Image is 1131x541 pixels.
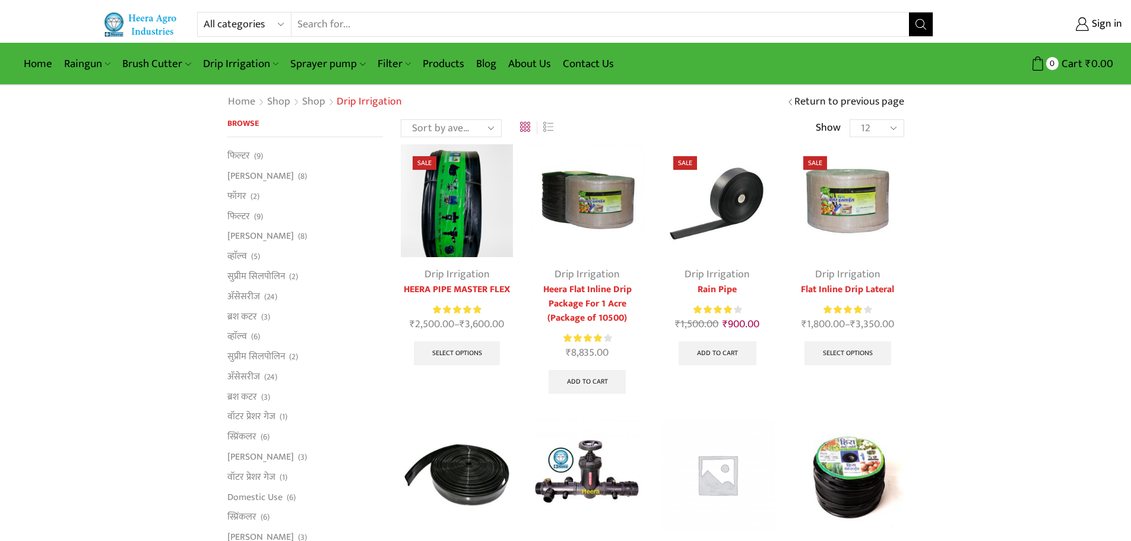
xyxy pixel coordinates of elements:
[549,370,626,394] a: Add to cart: “Heera Flat Inline Drip Package For 1 Acre (Package of 10500)”
[566,344,609,362] bdi: 8,835.00
[803,156,827,170] span: Sale
[1059,56,1082,72] span: Cart
[1046,57,1059,69] span: 0
[287,492,296,504] span: (6)
[673,156,697,170] span: Sale
[298,451,307,463] span: (3)
[410,315,415,333] span: ₹
[261,311,270,323] span: (3)
[801,315,807,333] span: ₹
[302,94,326,110] a: Shop
[675,315,680,333] span: ₹
[661,144,774,257] img: Heera Rain Pipe
[470,50,502,78] a: Blog
[801,315,845,333] bdi: 1,800.00
[723,315,728,333] span: ₹
[18,50,58,78] a: Home
[254,211,263,223] span: (9)
[723,315,759,333] bdi: 900.00
[280,472,287,483] span: (1)
[261,431,270,443] span: (6)
[555,265,620,283] a: Drip Irrigation
[823,303,872,316] div: Rated 4.00 out of 5
[460,315,504,333] bdi: 3,600.00
[685,265,750,283] a: Drip Irrigation
[401,119,502,137] select: Shop order
[823,303,862,316] span: Rated out of 5
[251,191,259,203] span: (2)
[227,306,257,327] a: ब्रश कटर
[945,53,1113,75] a: 0 Cart ₹0.00
[227,327,247,347] a: व्हाॅल्व
[433,303,481,316] span: Rated out of 5
[292,12,910,36] input: Search for...
[414,341,500,365] a: Select options for “HEERA PIPE MASTER FLEX”
[531,283,643,325] a: Heera Flat Inline Drip Package For 1 Acre (Package of 10500)
[267,94,291,110] a: Shop
[850,315,856,333] span: ₹
[372,50,417,78] a: Filter
[227,407,275,427] a: वॉटर प्रेशर गेज
[1089,17,1122,32] span: Sign in
[227,149,250,166] a: फिल्टर
[116,50,197,78] a: Brush Cutter
[280,411,287,423] span: (1)
[791,317,904,333] span: –
[284,50,371,78] a: Sprayer pump
[401,144,513,257] img: Heera Gold Krushi Pipe Black
[298,230,307,242] span: (8)
[227,266,285,286] a: सुप्रीम सिलपोलिन
[531,144,643,257] img: Flat Inline
[850,315,894,333] bdi: 3,350.00
[531,419,643,531] img: Heera Easy To Fit Set
[58,50,116,78] a: Raingun
[410,315,454,333] bdi: 2,500.00
[197,50,284,78] a: Drip Irrigation
[557,50,620,78] a: Contact Us
[227,487,283,507] a: Domestic Use
[289,271,298,283] span: (2)
[251,331,260,343] span: (6)
[227,166,294,186] a: [PERSON_NAME]
[227,387,257,407] a: ब्रश कटर
[227,366,260,387] a: अ‍ॅसेसरीज
[227,507,256,527] a: स्प्रिंकलर
[227,347,285,367] a: सुप्रीम सिलपोलिन
[413,156,436,170] span: Sale
[1085,55,1091,73] span: ₹
[264,291,277,303] span: (24)
[227,447,294,467] a: [PERSON_NAME]
[261,391,270,403] span: (3)
[693,303,733,316] span: Rated out of 5
[1085,55,1113,73] bdi: 0.00
[563,332,612,344] div: Rated 4.21 out of 5
[227,246,247,267] a: व्हाॅल्व
[251,251,260,262] span: (5)
[289,351,298,363] span: (2)
[502,50,557,78] a: About Us
[693,303,742,316] div: Rated 4.13 out of 5
[254,150,263,162] span: (9)
[566,344,571,362] span: ₹
[264,371,277,383] span: (24)
[227,116,259,130] span: Browse
[417,50,470,78] a: Products
[401,283,513,297] a: HEERA PIPE MASTER FLEX
[675,315,718,333] bdi: 1,500.00
[401,419,513,531] img: Heera Flex Pipe
[791,144,904,257] img: Flat Inline Drip Lateral
[563,332,604,344] span: Rated out of 5
[424,265,490,283] a: Drip Irrigation
[227,226,294,246] a: [PERSON_NAME]
[815,265,880,283] a: Drip Irrigation
[791,283,904,297] a: Flat Inline Drip Lateral
[227,186,246,206] a: फॉगर
[791,419,904,531] img: Tiny Drip Lateral
[661,283,774,297] a: Rain Pipe
[227,427,256,447] a: स्प्रिंकलर
[433,303,481,316] div: Rated 5.00 out of 5
[261,511,270,523] span: (6)
[794,94,904,110] a: Return to previous page
[298,170,307,182] span: (8)
[951,14,1122,35] a: Sign in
